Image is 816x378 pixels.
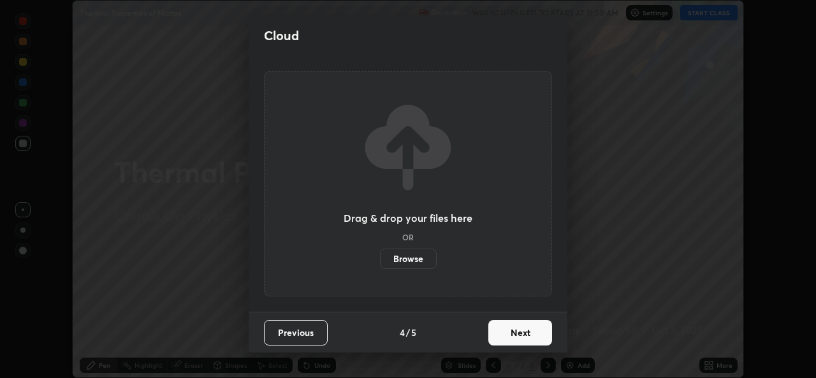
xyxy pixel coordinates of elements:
button: Previous [264,320,328,345]
h5: OR [402,233,414,241]
h2: Cloud [264,27,299,44]
h4: 4 [400,326,405,339]
h3: Drag & drop your files here [344,213,472,223]
h4: 5 [411,326,416,339]
button: Next [488,320,552,345]
h4: / [406,326,410,339]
